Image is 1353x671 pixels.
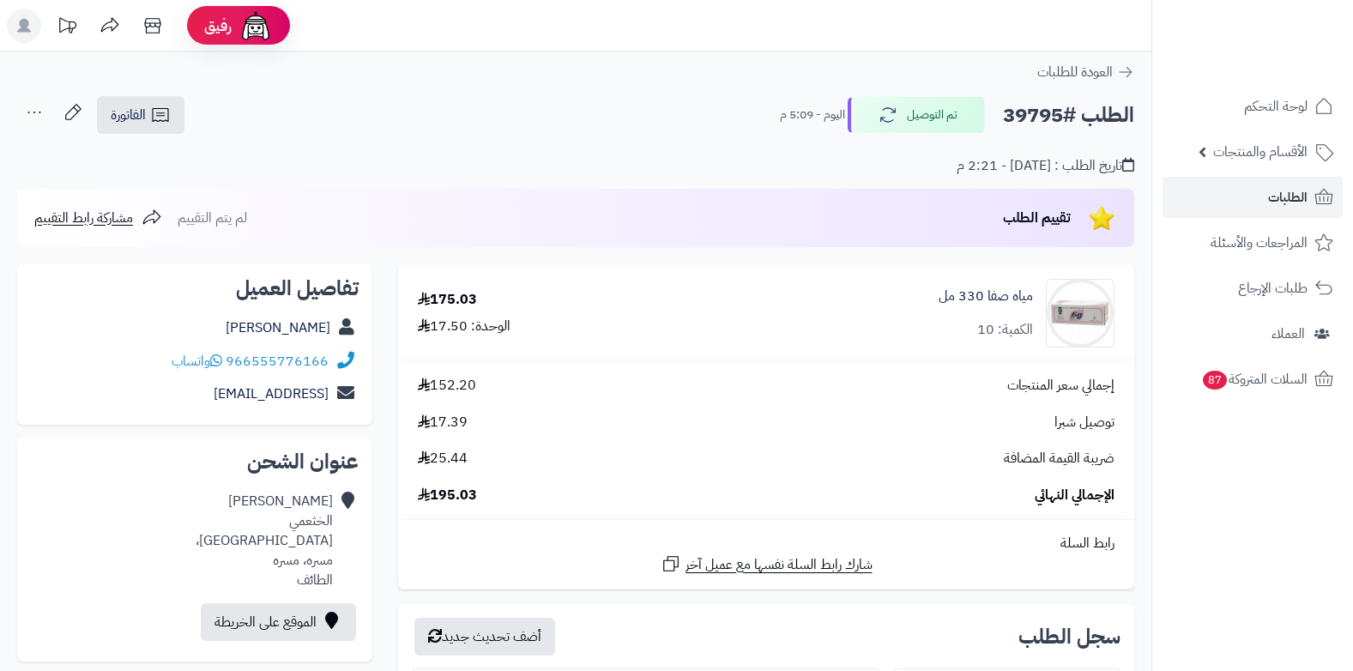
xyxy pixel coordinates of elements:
[172,351,222,372] a: واتساب
[405,534,1127,553] div: رابط السلة
[34,208,162,228] a: مشاركة رابط التقييم
[226,317,330,338] a: [PERSON_NAME]
[418,486,477,505] span: 195.03
[1163,222,1343,263] a: المراجعات والأسئلة
[939,287,1033,306] a: مياه صفا 330 مل
[1047,279,1114,348] img: 81311a712c619bdf75446576019b57303d5-90x90.jpg
[1037,62,1113,82] span: العودة للطلبات
[957,156,1134,176] div: تاريخ الطلب : [DATE] - 2:21 م
[1003,98,1134,133] h2: الطلب #39795
[97,96,184,134] a: الفاتورة
[1163,268,1343,309] a: طلبات الإرجاع
[214,384,329,404] a: [EMAIL_ADDRESS]
[1202,371,1227,390] span: 87
[1163,177,1343,218] a: الطلبات
[1238,276,1308,300] span: طلبات الإرجاع
[1211,231,1308,255] span: المراجعات والأسئلة
[780,106,845,124] small: اليوم - 5:09 م
[418,413,468,432] span: 17.39
[1003,208,1071,228] span: تقييم الطلب
[45,9,88,47] a: تحديثات المنصة
[1037,62,1134,82] a: العودة للطلبات
[661,553,873,575] a: شارك رابط السلة نفسها مع عميل آخر
[686,555,873,575] span: شارك رابط السلة نفسها مع عميل آخر
[34,208,133,228] span: مشاركة رابط التقييم
[418,449,468,468] span: 25.44
[31,278,359,299] h2: تفاصيل العميل
[196,492,333,589] div: [PERSON_NAME] الخثعمي [GEOGRAPHIC_DATA]، مسره، مسره الطائف
[226,351,329,372] a: 966555776166
[977,320,1033,340] div: الكمية: 10
[1004,449,1114,468] span: ضريبة القيمة المضافة
[414,618,555,656] button: أضف تحديث جديد
[178,208,247,228] span: لم يتم التقييم
[1213,140,1308,164] span: الأقسام والمنتجات
[1054,413,1114,432] span: توصيل شبرا
[1035,486,1114,505] span: الإجمالي النهائي
[1163,313,1343,354] a: العملاء
[1018,626,1120,647] h3: سجل الطلب
[1163,86,1343,127] a: لوحة التحكم
[1268,185,1308,209] span: الطلبات
[1244,94,1308,118] span: لوحة التحكم
[201,603,356,641] a: الموقع على الخريطة
[418,376,476,396] span: 152.20
[848,97,985,133] button: تم التوصيل
[1163,359,1343,400] a: السلات المتروكة87
[204,15,232,36] span: رفيق
[239,9,273,43] img: ai-face.png
[31,451,359,472] h2: عنوان الشحن
[1007,376,1114,396] span: إجمالي سعر المنتجات
[111,105,146,125] span: الفاتورة
[418,317,510,336] div: الوحدة: 17.50
[1271,322,1305,346] span: العملاء
[418,290,477,310] div: 175.03
[1201,367,1308,391] span: السلات المتروكة
[1236,13,1337,49] img: logo-2.png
